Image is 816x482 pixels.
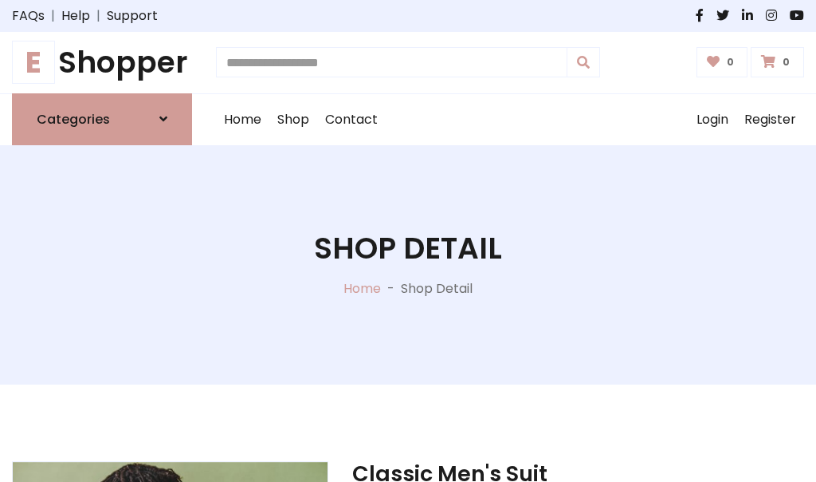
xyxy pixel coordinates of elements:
[90,6,107,26] span: |
[12,45,192,81] h1: Shopper
[12,45,192,81] a: EShopper
[216,94,269,145] a: Home
[696,47,748,77] a: 0
[12,6,45,26] a: FAQs
[317,94,386,145] a: Contact
[269,94,317,145] a: Shop
[751,47,804,77] a: 0
[61,6,90,26] a: Help
[381,279,401,298] p: -
[736,94,804,145] a: Register
[12,93,192,145] a: Categories
[688,94,736,145] a: Login
[314,231,502,267] h1: Shop Detail
[45,6,61,26] span: |
[107,6,158,26] a: Support
[723,55,738,69] span: 0
[401,279,473,298] p: Shop Detail
[37,112,110,127] h6: Categories
[343,279,381,298] a: Home
[12,41,55,84] span: E
[779,55,794,69] span: 0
